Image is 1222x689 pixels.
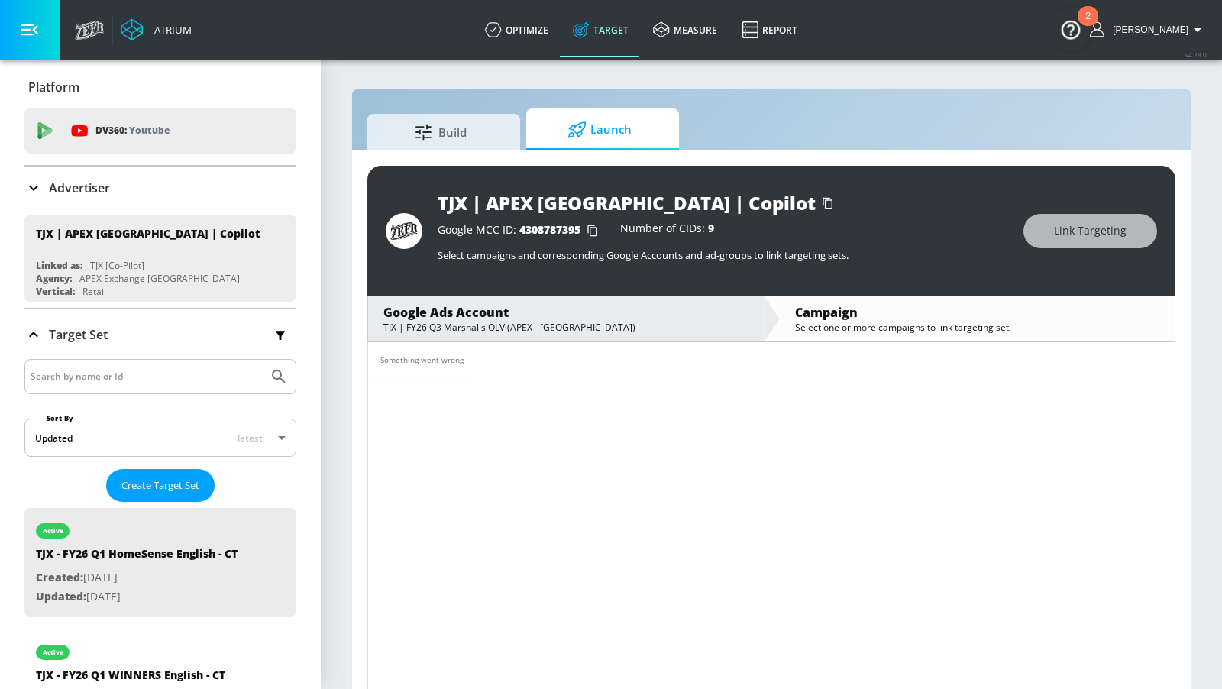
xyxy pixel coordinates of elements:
span: Launch [541,112,658,148]
button: Create Target Set [106,469,215,502]
div: TJX | FY26 Q3 Marshalls OLV (APEX - [GEOGRAPHIC_DATA]) [383,321,748,334]
a: Target [561,2,641,57]
div: TJX - FY26 Q1 HomeSense English - CT [36,546,238,568]
div: Google Ads Account [383,304,748,321]
div: Google MCC ID: [438,223,605,238]
div: Select one or more campaigns to link targeting set. [795,321,1159,334]
button: Open Resource Center, 2 new notifications [1049,8,1092,50]
div: TJX [Co-Pilot] [90,259,144,272]
div: Target Set [24,309,296,360]
span: Build [383,114,499,150]
div: active [43,649,63,656]
span: 4308787395 [519,222,580,237]
div: Something went wrong [380,354,464,366]
p: Youtube [129,122,170,138]
span: login as: anthony.tran@zefr.com [1107,24,1188,35]
span: 9 [708,221,714,235]
div: Retail [82,285,106,298]
div: activeTJX - FY26 Q1 HomeSense English - CTCreated:[DATE]Updated:[DATE] [24,508,296,617]
span: Create Target Set [121,477,199,494]
div: Linked as: [36,259,82,272]
a: optimize [473,2,561,57]
div: TJX | APEX [GEOGRAPHIC_DATA] | Copilot [36,226,260,241]
input: Search by name or Id [31,367,262,387]
p: Platform [28,79,79,95]
div: Google Ads AccountTJX | FY26 Q3 Marshalls OLV (APEX - [GEOGRAPHIC_DATA]) [368,296,763,341]
div: Campaign [795,304,1159,321]
button: [PERSON_NAME] [1090,21,1207,39]
div: Atrium [148,23,192,37]
div: Number of CIDs: [620,223,714,238]
label: Sort By [44,413,76,423]
p: DV360: [95,122,170,139]
span: v 4.28.0 [1185,50,1207,59]
span: Created: [36,570,83,584]
span: latest [238,432,263,445]
p: Advertiser [49,180,110,196]
a: measure [641,2,729,57]
a: Report [729,2,810,57]
div: TJX | APEX [GEOGRAPHIC_DATA] | CopilotLinked as:TJX [Co-Pilot]Agency:APEX Exchange [GEOGRAPHIC_DA... [24,215,296,302]
div: Agency: [36,272,72,285]
p: [DATE] [36,587,238,607]
div: Updated [35,432,73,445]
p: Select campaigns and corresponding Google Accounts and ad-groups to link targeting sets. [438,248,1008,262]
div: DV360: Youtube [24,108,296,154]
span: Updated: [36,589,86,603]
div: Vertical: [36,285,75,298]
div: 2 [1085,16,1091,36]
div: APEX Exchange [GEOGRAPHIC_DATA] [79,272,240,285]
p: [DATE] [36,568,238,587]
div: TJX | APEX [GEOGRAPHIC_DATA] | Copilot [438,190,816,215]
div: Advertiser [24,167,296,209]
div: Platform [24,66,296,108]
a: Atrium [121,18,192,41]
div: active [43,527,63,535]
p: Target Set [49,326,108,343]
